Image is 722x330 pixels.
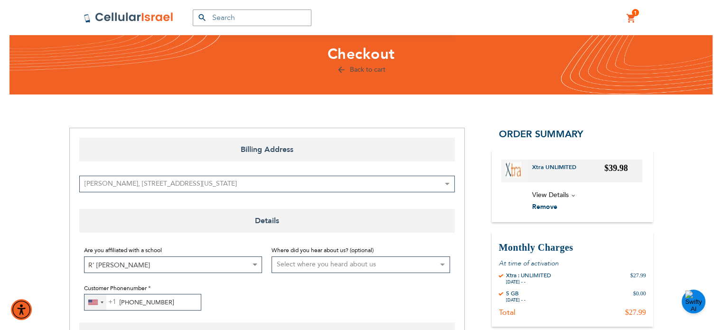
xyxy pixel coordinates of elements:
[84,294,201,311] input: e.g. 201-555-0123
[625,308,646,317] div: $27.99
[108,296,116,308] div: +1
[630,272,646,285] div: $27.99
[499,308,516,317] div: Total
[634,9,637,17] span: 1
[506,290,525,297] div: 5 GB
[604,163,628,173] span: $39.98
[499,259,646,268] p: At time of activation
[11,299,32,320] div: Accessibility Menu
[84,284,147,292] span: Customer Phonenumber
[84,256,263,273] span: R' Tzvi Kaplan
[532,163,583,179] a: Xtra UNLIMITED
[84,246,162,254] span: Are you affiliated with a school
[505,162,521,178] img: Xtra UNLIMITED
[84,294,116,310] button: Selected country
[328,44,395,64] span: Checkout
[193,9,311,26] input: Search
[79,138,455,161] span: Billing Address
[84,257,262,273] span: R' Tzvi Kaplan
[626,13,637,24] a: 1
[499,241,646,254] h3: Monthly Charges
[532,190,569,199] span: View Details
[633,290,646,303] div: $0.00
[79,209,455,233] span: Details
[499,128,583,141] span: Order Summary
[337,65,385,74] a: Back to cart
[272,246,374,254] span: Where did you hear about us? (optional)
[84,12,174,23] img: Cellular Israel Logo
[506,272,551,279] div: Xtra : UNLIMITED
[532,202,557,211] span: Remove
[506,279,551,285] div: [DATE] - -
[506,297,525,303] div: [DATE] - -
